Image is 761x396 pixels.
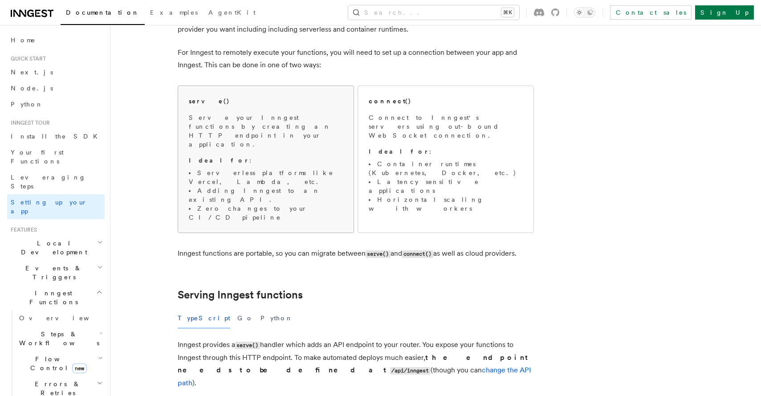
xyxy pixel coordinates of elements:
span: Inngest tour [7,119,50,127]
button: TypeScript [178,308,230,328]
span: Features [7,226,37,233]
h2: serve() [189,97,230,106]
button: Search...⌘K [348,5,519,20]
code: connect() [402,250,433,258]
li: Container runtimes (Kubernetes, Docker, etc.) [369,159,523,177]
a: Serving Inngest functions [178,289,303,301]
h2: connect() [369,97,411,106]
a: Install the SDK [7,128,105,144]
p: Inngest provides a handler which adds an API endpoint to your router. You expose your functions t... [178,339,534,389]
a: Sign Up [695,5,754,20]
button: Local Development [7,235,105,260]
a: Python [7,96,105,112]
span: Steps & Workflows [16,330,99,347]
span: AgentKit [208,9,256,16]
p: : [189,156,343,165]
a: AgentKit [203,3,261,24]
li: Latency sensitive applications [369,177,523,195]
a: Contact sales [610,5,692,20]
span: Leveraging Steps [11,174,86,190]
strong: Ideal for [189,157,249,164]
strong: Ideal for [369,148,429,155]
span: Local Development [7,239,97,257]
button: Toggle dark mode [574,7,595,18]
span: Your first Functions [11,149,64,165]
span: new [72,363,87,373]
span: Setting up your app [11,199,87,215]
code: /api/inngest [390,367,431,375]
a: Examples [145,3,203,24]
span: Documentation [66,9,139,16]
span: Next.js [11,69,53,76]
button: Inngest Functions [7,285,105,310]
span: Events & Triggers [7,264,97,282]
button: Steps & Workflows [16,326,105,351]
p: Connect to Inngest's servers using out-bound WebSocket connection. [369,113,523,140]
span: Node.js [11,85,53,92]
button: Go [237,308,253,328]
li: Serverless platforms like Vercel, Lambda, etc. [189,168,343,186]
span: Flow Control [16,355,98,372]
p: For Inngest to remotely execute your functions, you will need to set up a connection between your... [178,46,534,71]
span: Inngest Functions [7,289,96,306]
span: Overview [19,314,111,322]
a: serve()Serve your Inngest functions by creating an HTTP endpoint in your application.Ideal for:Se... [178,86,354,233]
li: Zero changes to your CI/CD pipeline [189,204,343,222]
span: Python [11,101,43,108]
span: Quick start [7,55,46,62]
button: Flow Controlnew [16,351,105,376]
span: Home [11,36,36,45]
a: Overview [16,310,105,326]
a: Next.js [7,64,105,80]
code: serve() [366,250,391,258]
a: Node.js [7,80,105,96]
a: Setting up your app [7,194,105,219]
span: Install the SDK [11,133,103,140]
li: Adding Inngest to an existing API. [189,186,343,204]
p: : [369,147,523,156]
p: Inngest functions are portable, so you can migrate between and as well as cloud providers. [178,247,534,260]
a: Documentation [61,3,145,25]
button: Events & Triggers [7,260,105,285]
code: serve() [235,342,260,349]
a: Your first Functions [7,144,105,169]
a: Leveraging Steps [7,169,105,194]
li: Horizontal scaling with workers [369,195,523,213]
a: Home [7,32,105,48]
span: Examples [150,9,198,16]
button: Python [260,308,293,328]
kbd: ⌘K [501,8,514,17]
p: Serve your Inngest functions by creating an HTTP endpoint in your application. [189,113,343,149]
a: connect()Connect to Inngest's servers using out-bound WebSocket connection.Ideal for:Container ru... [358,86,534,233]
